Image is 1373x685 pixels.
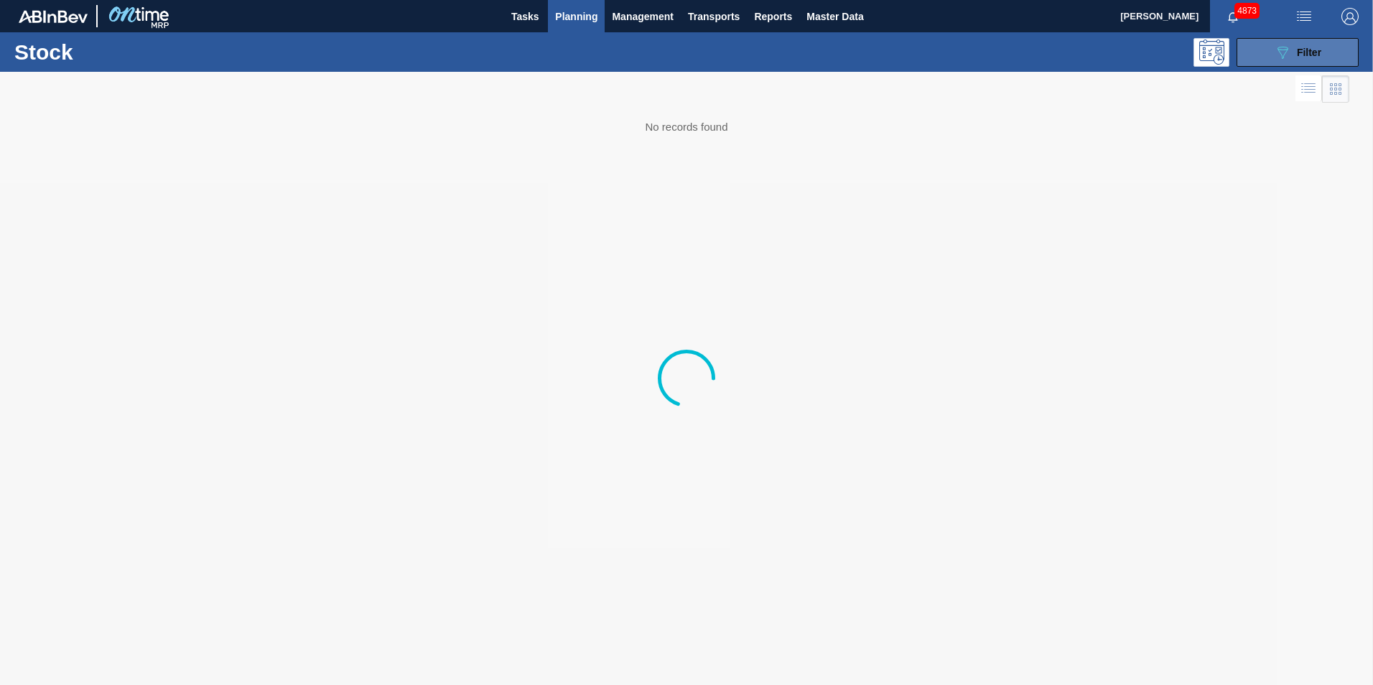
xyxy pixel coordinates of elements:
[1234,3,1260,19] span: 4873
[555,8,597,25] span: Planning
[1210,6,1256,27] button: Notifications
[688,8,740,25] span: Transports
[14,44,229,60] h1: Stock
[806,8,863,25] span: Master Data
[1237,38,1359,67] button: Filter
[612,8,674,25] span: Management
[1193,38,1229,67] div: Programming: no user selected
[1341,8,1359,25] img: Logout
[1297,47,1321,58] span: Filter
[754,8,792,25] span: Reports
[19,10,88,23] img: TNhmsLtSVTkK8tSr43FrP2fwEKptu5GPRR3wAAAABJRU5ErkJggg==
[509,8,541,25] span: Tasks
[1295,8,1313,25] img: userActions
